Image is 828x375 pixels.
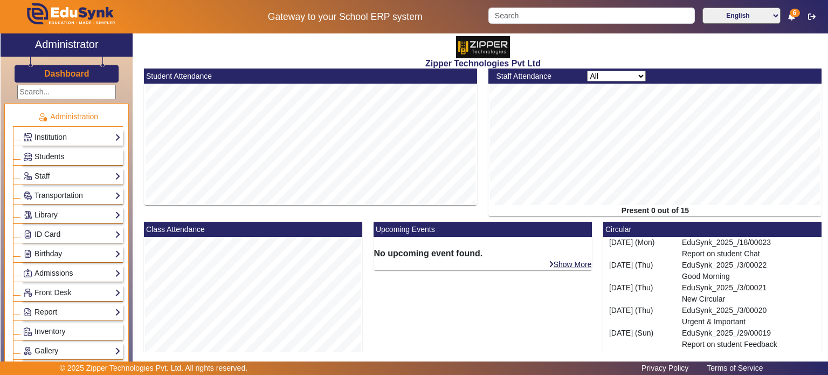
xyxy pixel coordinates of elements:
div: Staff Attendance [491,71,582,82]
a: Terms of Service [701,361,768,375]
div: EduSynk_2025_/3/00022 [676,260,822,282]
span: Inventory [34,327,66,336]
div: [DATE] (Mon) [603,237,676,260]
mat-card-header: Class Attendance [144,222,362,237]
p: Good Morning [682,271,816,282]
img: 36227e3f-cbf6-4043-b8fc-b5c5f2957d0a [456,36,510,58]
h2: Administrator [35,38,99,51]
span: Students [34,152,64,161]
div: [DATE] (Sun) [603,328,676,350]
div: [DATE] (Thu) [603,260,676,282]
a: Privacy Policy [636,361,694,375]
p: Urgent & Important [682,316,816,328]
img: Students.png [24,153,32,161]
input: Search... [17,85,116,99]
mat-card-header: Upcoming Events [374,222,592,237]
a: Students [23,151,121,163]
p: © 2025 Zipper Technologies Pvt. Ltd. All rights reserved. [60,363,248,374]
p: Administration [13,111,123,122]
p: Report on student Chat [682,248,816,260]
div: EduSynk_2025_/18/00023 [676,237,822,260]
img: Inventory.png [24,328,32,336]
div: EduSynk_2025_/29/00019 [676,328,822,350]
a: Show More [778,351,822,360]
div: [DATE] (Thu) [603,282,676,305]
a: Show More [548,260,592,269]
mat-card-header: Circular [603,222,822,237]
img: Administration.png [38,112,47,122]
div: [DATE] (Thu) [603,305,676,328]
mat-card-header: Student Attendance [144,69,477,84]
a: Administrator [1,33,133,57]
div: EduSynk_2025_/3/00020 [676,305,822,328]
div: EduSynk_2025_/3/00021 [676,282,822,305]
p: New Circular [682,294,816,305]
a: Dashboard [44,68,90,79]
input: Search [488,8,694,24]
div: Present 0 out of 15 [488,205,822,216]
h5: Gateway to your School ERP system [213,11,477,23]
p: Report on student Feedback [682,339,816,350]
h6: No upcoming event found. [374,248,592,258]
a: Inventory [23,325,121,338]
span: 6 [790,9,800,17]
h2: Zipper Technologies Pvt Ltd [139,58,827,69]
